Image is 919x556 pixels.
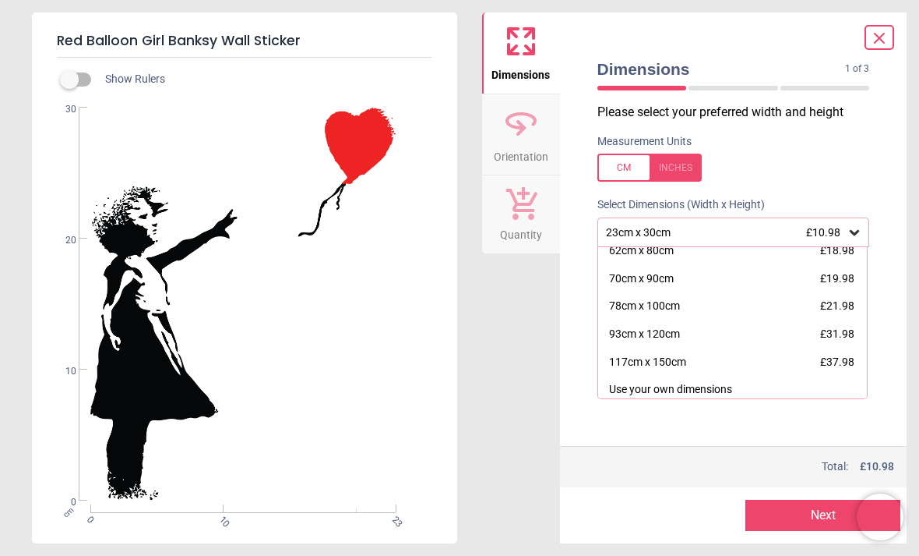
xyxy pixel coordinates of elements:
[597,104,882,121] p: Please select your preferred width and height
[866,460,894,473] span: 10.98
[820,244,854,257] span: £18.98
[857,494,903,540] iframe: Brevo live chat
[83,514,93,524] span: 0
[820,272,854,285] span: £19.98
[47,103,76,116] span: 30
[62,505,76,519] span: cm
[389,514,399,524] span: 23
[47,234,76,247] span: 20
[491,60,550,83] span: Dimensions
[806,226,840,239] span: £10.98
[69,70,457,89] div: Show Rulers
[596,459,895,475] div: Total:
[47,496,76,509] span: 0
[845,62,869,76] span: 1 of 3
[820,328,854,340] span: £31.98
[217,514,227,524] span: 10
[609,271,674,287] div: 70cm x 90cm
[482,175,560,253] button: Quantity
[500,220,542,243] span: Quantity
[597,134,692,150] label: Measurement Units
[745,500,900,531] button: Next
[57,25,432,58] h5: Red Balloon Girl Banksy Wall Sticker
[482,12,560,94] button: Dimensions
[820,356,854,368] span: £37.98
[860,459,894,475] span: £
[482,94,560,175] button: Orientation
[494,142,548,165] span: Orientation
[609,327,680,342] div: 93cm x 120cm
[604,226,847,239] div: 23cm x 30cm
[47,365,76,378] span: 10
[609,382,732,398] div: Use your own dimensions
[609,299,680,314] div: 78cm x 100cm
[585,197,765,213] label: Select Dimensions (Width x Height)
[597,58,846,80] span: Dimensions
[609,243,674,259] div: 62cm x 80cm
[820,299,854,312] span: £21.98
[609,355,686,370] div: 117cm x 150cm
